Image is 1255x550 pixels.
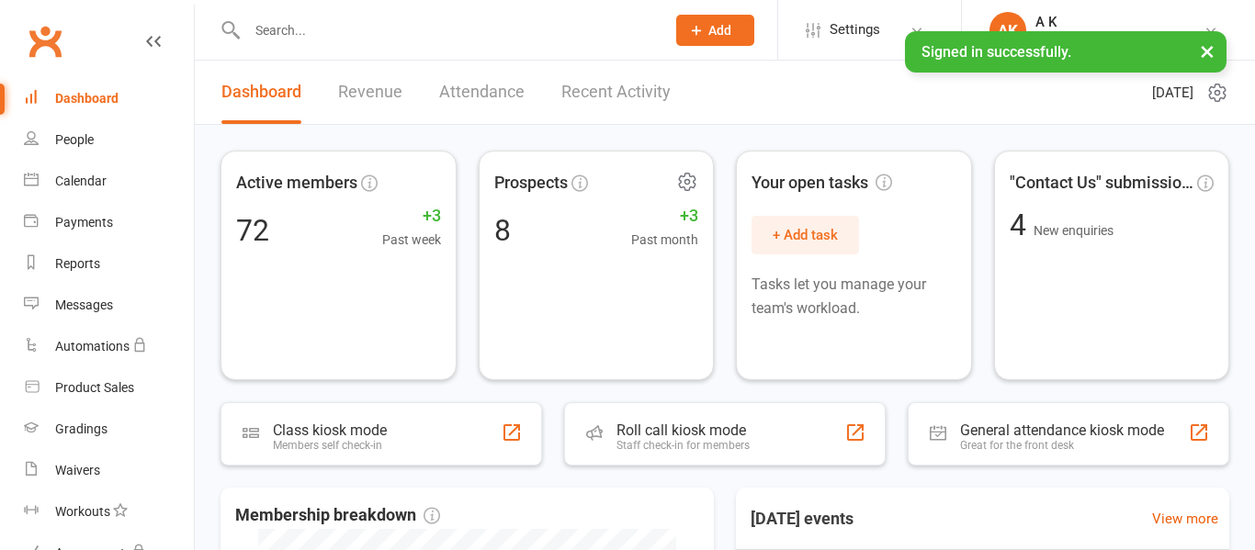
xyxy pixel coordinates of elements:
[960,421,1164,439] div: General attendance kiosk mode
[24,202,194,243] a: Payments
[24,450,194,491] a: Waivers
[273,421,387,439] div: Class kiosk mode
[55,256,100,271] div: Reports
[382,203,441,230] span: +3
[24,409,194,450] a: Gradings
[235,502,440,529] span: Membership breakdown
[24,491,194,533] a: Workouts
[1191,31,1224,71] button: ×
[55,91,119,106] div: Dashboard
[960,439,1164,452] div: Great for the front desk
[242,17,652,43] input: Search...
[631,230,698,250] span: Past month
[382,230,441,250] span: Past week
[221,61,301,124] a: Dashboard
[1010,208,1034,242] span: 4
[24,285,194,326] a: Messages
[24,243,194,285] a: Reports
[338,61,402,124] a: Revenue
[736,502,868,535] h3: [DATE] events
[236,170,357,196] span: Active members
[55,463,100,477] div: Waivers
[55,132,94,147] div: People
[708,23,731,38] span: Add
[921,43,1071,61] span: Signed in successfully.
[752,216,859,254] button: + Add task
[830,9,880,51] span: Settings
[55,504,110,519] div: Workouts
[1152,82,1193,104] span: [DATE]
[752,170,892,196] span: Your open tasks
[631,203,698,230] span: +3
[1152,508,1218,530] a: View more
[616,439,750,452] div: Staff check-in for members
[55,380,134,395] div: Product Sales
[439,61,525,124] a: Attendance
[24,161,194,202] a: Calendar
[55,339,130,354] div: Automations
[55,421,107,436] div: Gradings
[676,15,754,46] button: Add
[55,174,107,188] div: Calendar
[55,297,113,312] div: Messages
[494,216,511,245] div: 8
[24,78,194,119] a: Dashboard
[236,216,269,245] div: 72
[494,170,568,196] span: Prospects
[616,421,750,439] div: Roll call kiosk mode
[752,273,956,320] p: Tasks let you manage your team's workload.
[24,367,194,409] a: Product Sales
[24,326,194,367] a: Automations
[561,61,671,124] a: Recent Activity
[1010,170,1194,196] span: "Contact Us" submissions
[1034,223,1114,238] span: New enquiries
[989,12,1026,49] div: AK
[1035,14,1204,30] div: A K
[1035,30,1204,47] div: Dromana Grappling Academy
[22,18,68,64] a: Clubworx
[55,215,113,230] div: Payments
[24,119,194,161] a: People
[273,439,387,452] div: Members self check-in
